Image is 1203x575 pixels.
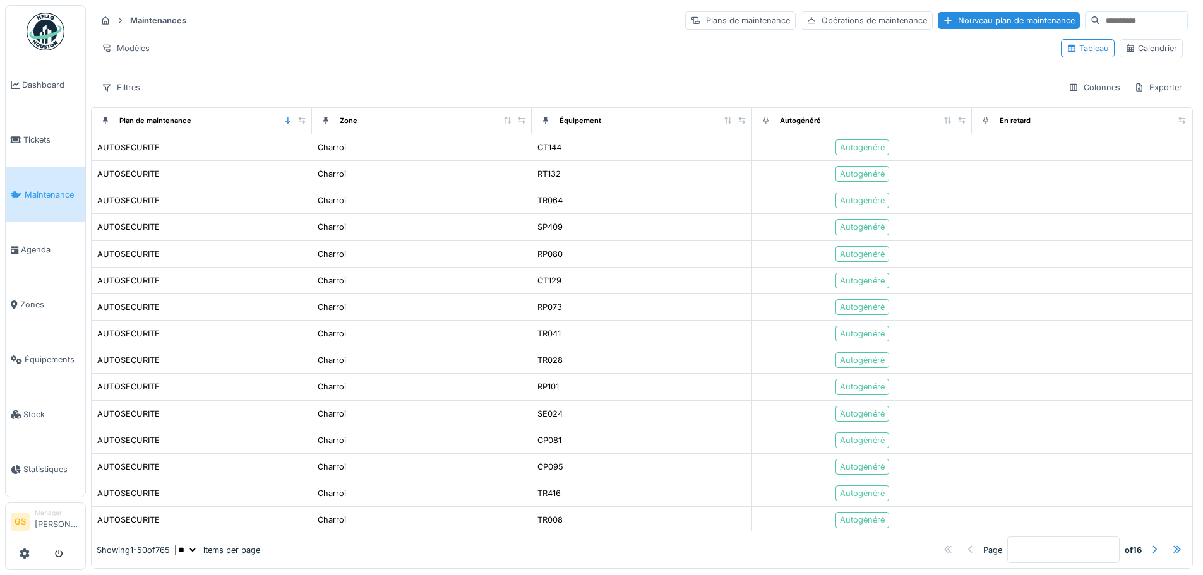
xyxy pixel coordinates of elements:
[840,461,885,473] div: Autogénéré
[840,301,885,313] div: Autogénéré
[537,354,563,366] div: TR028
[840,141,885,153] div: Autogénéré
[983,543,1002,555] div: Page
[318,168,346,180] div: Charroi
[6,222,85,277] a: Agenda
[6,112,85,167] a: Tickets
[1063,78,1126,97] div: Colonnes
[97,301,160,313] div: AUTOSECURITE
[340,116,357,126] div: Zone
[537,301,562,313] div: RP073
[97,461,160,473] div: AUTOSECURITE
[97,408,160,420] div: AUTOSECURITE
[537,328,561,340] div: TR041
[537,248,563,260] div: RP080
[537,168,561,180] div: RT132
[6,332,85,387] a: Équipements
[318,194,346,206] div: Charroi
[318,434,346,446] div: Charroi
[22,79,80,91] span: Dashboard
[20,299,80,311] span: Zones
[11,508,80,538] a: GS Manager[PERSON_NAME]
[318,514,346,526] div: Charroi
[6,442,85,497] a: Statistiques
[840,248,885,260] div: Autogénéré
[318,301,346,313] div: Charroi
[537,434,561,446] div: CP081
[780,116,821,126] div: Autogénéré
[97,275,160,287] div: AUTOSECURITE
[97,248,160,260] div: AUTOSECURITE
[1125,543,1142,555] strong: of 16
[938,12,1080,29] div: Nouveau plan de maintenance
[537,381,559,393] div: RP101
[318,221,346,233] div: Charroi
[96,78,146,97] div: Filtres
[6,277,85,332] a: Zones
[97,168,160,180] div: AUTOSECURITE
[537,141,561,153] div: CT144
[35,508,80,535] li: [PERSON_NAME]
[97,487,160,499] div: AUTOSECURITE
[6,57,85,112] a: Dashboard
[840,434,885,446] div: Autogénéré
[27,13,64,50] img: Badge_color-CXgf-gQk.svg
[1125,42,1177,54] div: Calendrier
[318,354,346,366] div: Charroi
[125,15,191,27] strong: Maintenances
[318,248,346,260] div: Charroi
[318,141,346,153] div: Charroi
[25,189,80,201] span: Maintenance
[560,116,601,126] div: Équipement
[840,487,885,499] div: Autogénéré
[175,543,260,555] div: items per page
[537,514,563,526] div: TR008
[6,167,85,222] a: Maintenance
[1067,42,1109,54] div: Tableau
[318,408,346,420] div: Charroi
[21,244,80,256] span: Agenda
[11,513,30,531] li: GS
[1128,78,1188,97] div: Exporter
[318,381,346,393] div: Charroi
[840,354,885,366] div: Autogénéré
[840,408,885,420] div: Autogénéré
[97,514,160,526] div: AUTOSECURITE
[97,194,160,206] div: AUTOSECURITE
[318,461,346,473] div: Charroi
[840,221,885,233] div: Autogénéré
[840,168,885,180] div: Autogénéré
[25,353,80,365] span: Équipements
[97,434,160,446] div: AUTOSECURITE
[96,39,155,57] div: Modèles
[318,328,346,340] div: Charroi
[119,116,191,126] div: Plan de maintenance
[23,134,80,146] span: Tickets
[840,381,885,393] div: Autogénéré
[23,463,80,475] span: Statistiques
[537,408,563,420] div: SE024
[840,328,885,340] div: Autogénéré
[6,387,85,442] a: Stock
[537,461,563,473] div: CP095
[1000,116,1031,126] div: En retard
[35,508,80,518] div: Manager
[685,11,796,30] div: Plans de maintenance
[23,408,80,420] span: Stock
[537,194,563,206] div: TR064
[840,194,885,206] div: Autogénéré
[840,275,885,287] div: Autogénéré
[801,11,933,30] div: Opérations de maintenance
[840,514,885,526] div: Autogénéré
[97,221,160,233] div: AUTOSECURITE
[97,141,160,153] div: AUTOSECURITE
[318,275,346,287] div: Charroi
[97,354,160,366] div: AUTOSECURITE
[97,381,160,393] div: AUTOSECURITE
[97,328,160,340] div: AUTOSECURITE
[318,487,346,499] div: Charroi
[537,275,561,287] div: CT129
[97,543,170,555] div: Showing 1 - 50 of 765
[537,487,561,499] div: TR416
[537,221,563,233] div: SP409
